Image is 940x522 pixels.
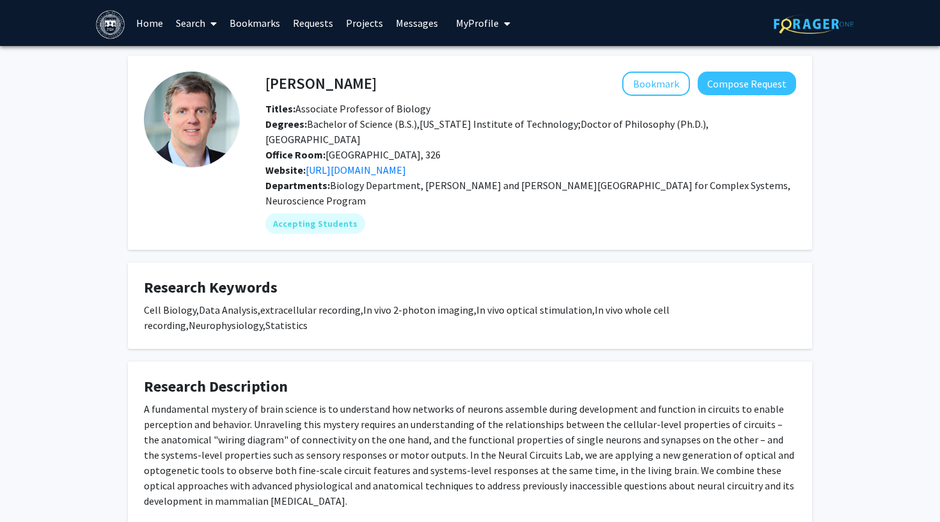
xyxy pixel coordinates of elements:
[144,72,240,167] img: Profile Picture
[130,1,169,45] a: Home
[144,302,796,333] div: Cell Biology,Data Analysis,extracellular recording,In vivo 2-photon imaging,In vivo optical stimu...
[265,118,307,130] b: Degrees:
[774,14,854,34] img: ForagerOne Logo
[622,72,690,96] button: Add Stephen Van Hooser to Bookmarks
[265,148,325,161] b: Office Room:
[265,164,306,176] b: Website:
[265,179,330,192] b: Departments:
[144,279,796,297] h4: Research Keywords
[265,102,295,115] b: Titles:
[340,1,389,45] a: Projects
[456,17,499,29] span: My Profile
[10,464,54,512] iframe: Chat
[96,10,125,39] img: Brandeis University Logo
[223,1,286,45] a: Bookmarks
[265,179,790,207] span: Biology Department, [PERSON_NAME] and [PERSON_NAME][GEOGRAPHIC_DATA] for Complex Systems, Neurosc...
[265,118,709,146] span: Bachelor of Science (B.S.),[US_STATE] Institute of Technology;Doctor of Philosophy (Ph.D.),[GEOGR...
[698,72,796,95] button: Compose Request to Stephen Van Hooser
[265,148,441,161] span: [GEOGRAPHIC_DATA], 326
[144,378,796,396] h4: Research Description
[389,1,444,45] a: Messages
[306,164,406,176] a: Opens in a new tab
[169,1,223,45] a: Search
[265,213,365,234] mat-chip: Accepting Students
[265,72,377,95] h4: [PERSON_NAME]
[265,102,430,115] span: Associate Professor of Biology
[286,1,340,45] a: Requests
